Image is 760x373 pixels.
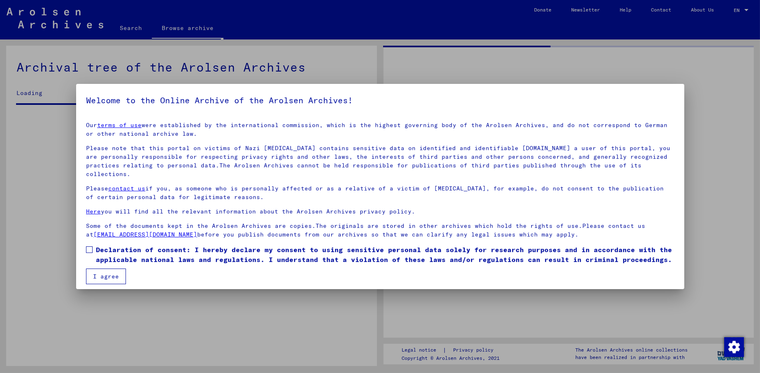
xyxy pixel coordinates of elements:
[86,208,101,215] a: Here
[724,337,744,357] div: Change consent
[86,94,674,107] h5: Welcome to the Online Archive of the Arolsen Archives!
[96,245,674,264] span: Declaration of consent: I hereby declare my consent to using sensitive personal data solely for r...
[108,185,145,192] a: contact us
[86,121,674,138] p: Our were established by the international commission, which is the highest governing body of the ...
[86,222,674,239] p: Some of the documents kept in the Arolsen Archives are copies.The originals are stored in other a...
[86,184,674,202] p: Please if you, as someone who is personally affected or as a relative of a victim of [MEDICAL_DAT...
[724,337,744,357] img: Change consent
[93,231,197,238] a: [EMAIL_ADDRESS][DOMAIN_NAME]
[97,121,142,129] a: terms of use
[86,144,674,178] p: Please note that this portal on victims of Nazi [MEDICAL_DATA] contains sensitive data on identif...
[86,269,126,284] button: I agree
[86,207,674,216] p: you will find all the relevant information about the Arolsen Archives privacy policy.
